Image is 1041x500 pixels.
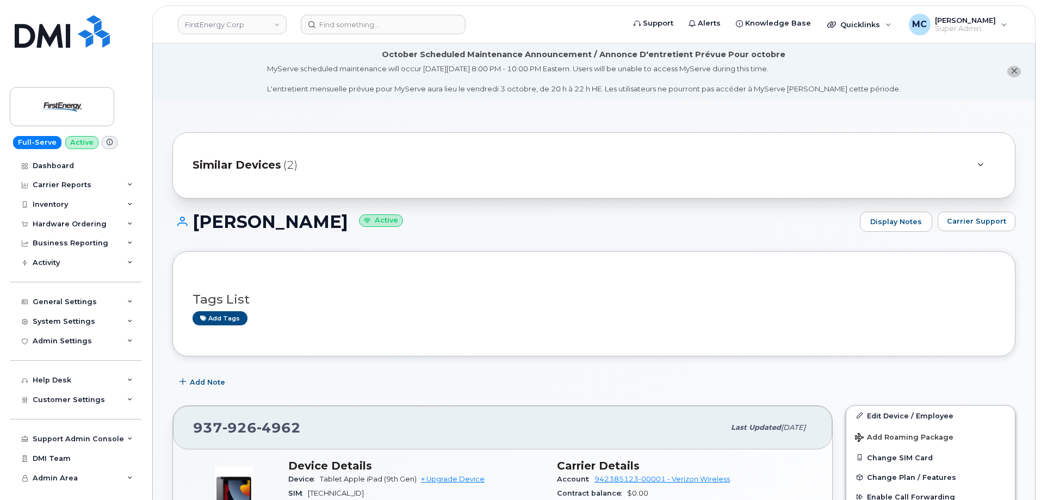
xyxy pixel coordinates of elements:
span: 4962 [257,419,301,436]
span: Last updated [731,423,781,431]
span: Add Note [190,377,225,387]
button: close notification [1007,66,1021,77]
span: Add Roaming Package [855,433,953,443]
a: Add tags [193,311,247,325]
button: Add Roaming Package [846,425,1015,448]
button: Change SIM Card [846,448,1015,467]
a: Edit Device / Employee [846,406,1015,425]
span: [DATE] [781,423,805,431]
button: Add Note [172,373,234,392]
span: Similar Devices [193,157,281,173]
iframe: Messenger Launcher [994,453,1033,492]
div: October Scheduled Maintenance Announcement / Annonce D'entretient Prévue Pour octobre [382,49,785,60]
a: 942385123-00001 - Verizon Wireless [594,475,730,483]
span: [TECHNICAL_ID] [308,489,364,497]
a: Display Notes [860,212,932,232]
h3: Tags List [193,293,995,306]
h1: [PERSON_NAME] [172,212,854,231]
h3: Carrier Details [557,459,813,472]
span: $0.00 [627,489,648,497]
span: Change Plan / Features [867,473,956,482]
span: SIM [288,489,308,497]
small: Active [359,214,403,227]
button: Carrier Support [938,212,1015,231]
h3: Device Details [288,459,544,472]
span: Device [288,475,320,483]
div: MyServe scheduled maintenance will occur [DATE][DATE] 8:00 PM - 10:00 PM Eastern. Users will be u... [267,64,901,94]
span: Contract balance [557,489,627,497]
button: Change Plan / Features [846,467,1015,487]
span: 937 [193,419,301,436]
span: Tablet Apple iPad (9th Gen) [320,475,417,483]
span: 926 [222,419,257,436]
span: (2) [283,157,298,173]
span: Account [557,475,594,483]
a: + Upgrade Device [421,475,485,483]
span: Carrier Support [947,216,1006,226]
